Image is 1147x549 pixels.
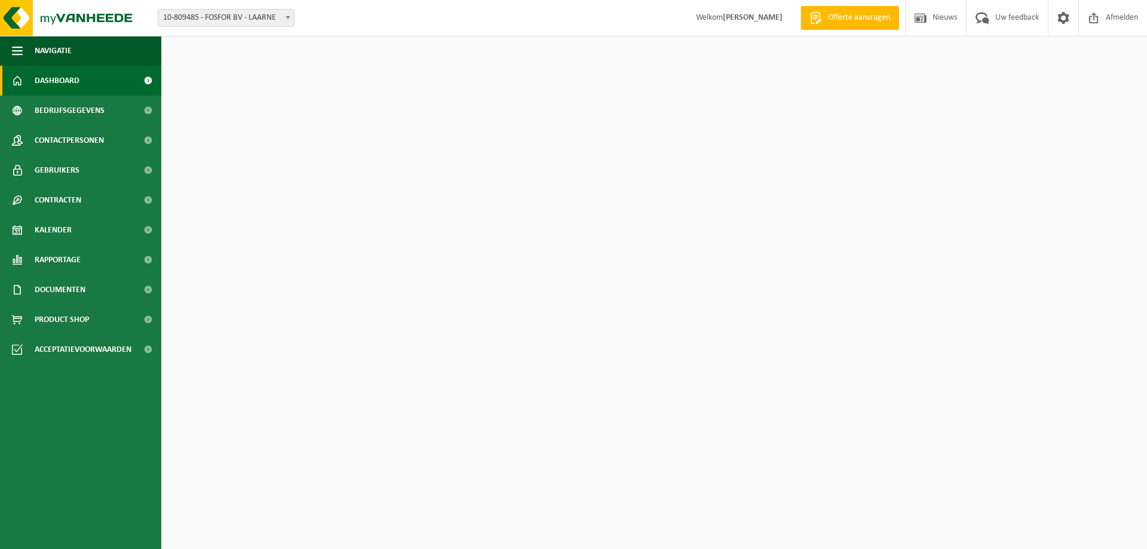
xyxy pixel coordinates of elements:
span: Contactpersonen [35,125,104,155]
span: Dashboard [35,66,79,96]
span: Bedrijfsgegevens [35,96,105,125]
span: Navigatie [35,36,72,66]
span: Rapportage [35,245,81,275]
span: 10-809485 - FOSFOR BV - LAARNE [158,9,295,27]
span: 10-809485 - FOSFOR BV - LAARNE [158,10,294,26]
span: Kalender [35,215,72,245]
a: Offerte aanvragen [801,6,899,30]
span: Acceptatievoorwaarden [35,335,131,364]
span: Gebruikers [35,155,79,185]
span: Documenten [35,275,85,305]
span: Contracten [35,185,81,215]
strong: [PERSON_NAME] [723,13,783,22]
span: Offerte aanvragen [825,12,893,24]
span: Product Shop [35,305,89,335]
